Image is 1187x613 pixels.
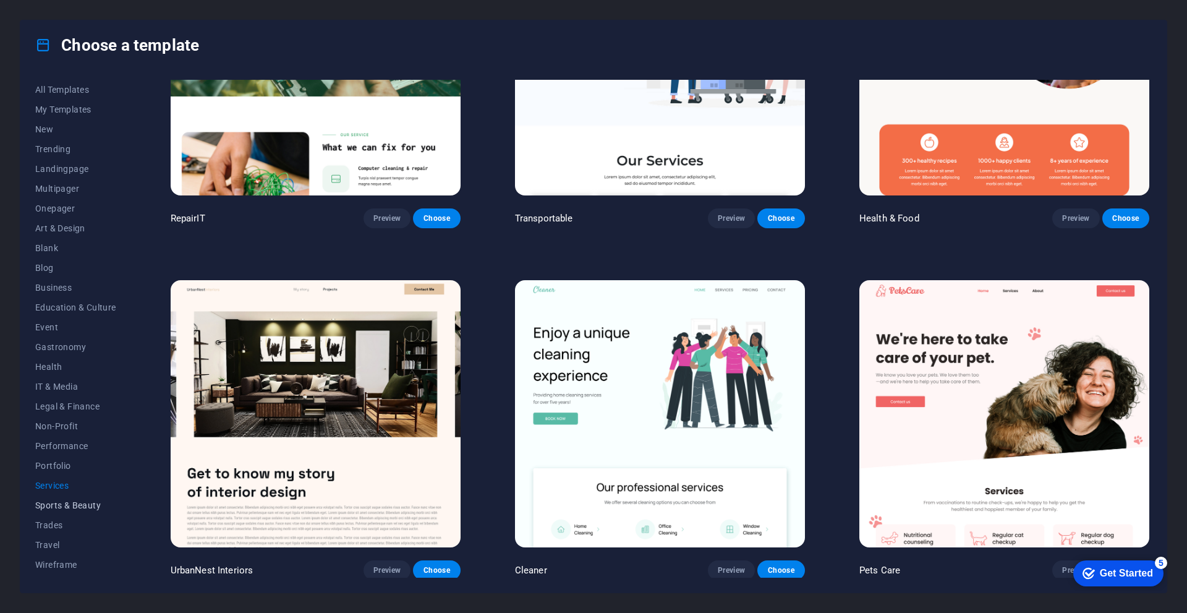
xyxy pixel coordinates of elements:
div: Get Started 5 items remaining, 0% complete [10,6,100,32]
button: New [35,119,116,139]
button: Preview [1052,208,1099,228]
button: Choose [413,208,460,228]
button: Art & Design [35,218,116,238]
span: Travel [35,540,116,550]
button: Sports & Beauty [35,495,116,515]
span: Services [35,481,116,491]
span: Business [35,283,116,293]
button: Travel [35,535,116,555]
p: UrbanNest Interiors [171,564,253,577]
p: RepairIT [171,212,205,225]
span: Preview [718,213,745,223]
button: Onepager [35,199,116,218]
span: Non-Profit [35,421,116,431]
button: Landingpage [35,159,116,179]
h4: Choose a template [35,35,199,55]
span: Preview [373,213,401,223]
span: Landingpage [35,164,116,174]
span: Blog [35,263,116,273]
img: Cleaner [515,280,805,547]
span: Gastronomy [35,342,116,352]
button: Event [35,317,116,337]
span: Trades [35,520,116,530]
span: Sports & Beauty [35,500,116,510]
p: Health & Food [859,212,919,225]
p: Transportable [515,212,573,225]
div: 5 [91,2,104,15]
button: Preview [364,560,411,580]
p: Pets Care [859,564,900,577]
button: Legal & Finance [35,397,116,416]
span: Education & Culture [35,302,116,312]
span: Event [35,322,116,332]
button: Preview [1052,560,1099,580]
button: Choose [1102,208,1149,228]
button: Performance [35,436,116,456]
button: All Templates [35,80,116,100]
button: Preview [708,208,755,228]
span: New [35,124,116,134]
button: Blank [35,238,116,258]
span: Preview [373,565,401,575]
span: Choose [767,213,794,223]
button: IT & Media [35,377,116,397]
button: Choose [757,208,804,228]
span: Blank [35,243,116,253]
span: All Templates [35,85,116,95]
span: Preview [718,565,745,575]
span: Preview [1062,565,1089,575]
button: Choose [757,560,804,580]
button: Non-Profit [35,416,116,436]
button: Blog [35,258,116,278]
button: Choose [413,560,460,580]
button: My Templates [35,100,116,119]
div: Get Started [36,14,90,25]
button: Services [35,476,116,495]
span: Legal & Finance [35,401,116,411]
button: Trades [35,515,116,535]
span: Choose [1112,213,1139,223]
img: UrbanNest Interiors [171,280,461,547]
button: Preview [708,560,755,580]
span: Choose [767,565,794,575]
span: Health [35,362,116,372]
span: Preview [1062,213,1089,223]
img: Pets Care [859,280,1149,547]
button: Health [35,357,116,377]
button: Portfolio [35,456,116,476]
button: Trending [35,139,116,159]
span: Onepager [35,204,116,213]
button: Wireframe [35,555,116,575]
span: Trending [35,144,116,154]
span: Wireframe [35,560,116,570]
span: Multipager [35,184,116,194]
button: Multipager [35,179,116,199]
button: Preview [364,208,411,228]
span: Art & Design [35,223,116,233]
button: Business [35,278,116,298]
span: IT & Media [35,382,116,392]
span: Performance [35,441,116,451]
span: My Templates [35,105,116,114]
button: Gastronomy [35,337,116,357]
button: Education & Culture [35,298,116,317]
span: Choose [423,565,450,575]
span: Portfolio [35,461,116,471]
span: Choose [423,213,450,223]
p: Cleaner [515,564,547,577]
